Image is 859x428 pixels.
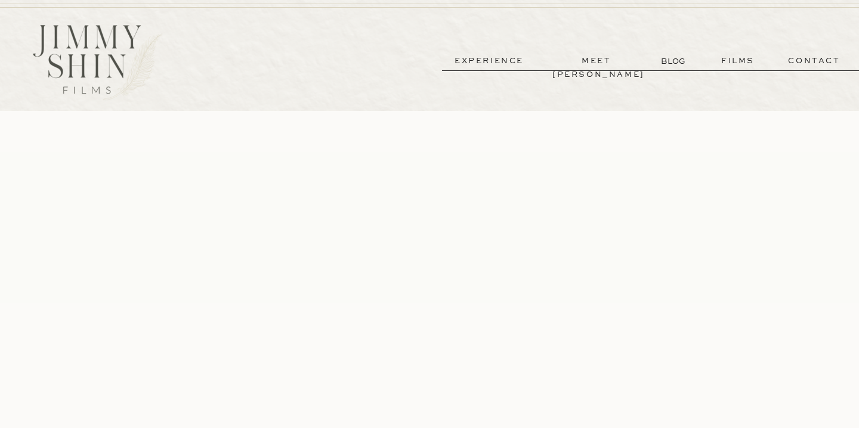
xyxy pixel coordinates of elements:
[709,54,767,68] a: films
[445,54,533,68] a: experience
[771,54,857,68] a: contact
[661,55,688,67] a: BLOG
[552,54,641,68] a: meet [PERSON_NAME]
